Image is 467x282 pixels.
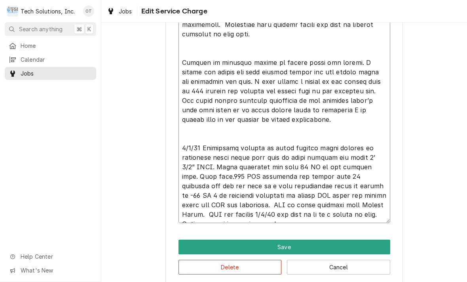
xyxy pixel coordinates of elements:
div: Button Group Row [178,254,390,274]
div: Tech Solutions, Inc.'s Avatar [7,6,18,17]
div: Otis Tooley's Avatar [83,6,94,17]
button: Save [178,240,390,254]
span: Edit Service Charge [139,6,207,17]
div: T [7,6,18,17]
button: Delete [178,260,282,274]
span: Help Center [21,252,91,261]
a: Go to Help Center [5,250,96,263]
a: Jobs [104,5,135,18]
span: Search anything [19,25,63,33]
span: Calendar [21,55,92,64]
a: Home [5,39,96,52]
span: Jobs [119,7,132,15]
span: What's New [21,266,91,274]
a: Go to What's New [5,264,96,277]
span: Jobs [21,69,92,78]
span: ⌘ [76,25,82,33]
a: Calendar [5,53,96,66]
button: Cancel [287,260,390,274]
span: Home [21,42,92,50]
div: OT [83,6,94,17]
a: Jobs [5,67,96,80]
span: K [87,25,91,33]
div: Button Group [178,240,390,274]
div: Tech Solutions, Inc. [21,7,75,15]
div: Button Group Row [178,240,390,254]
button: Search anything⌘K [5,22,96,36]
